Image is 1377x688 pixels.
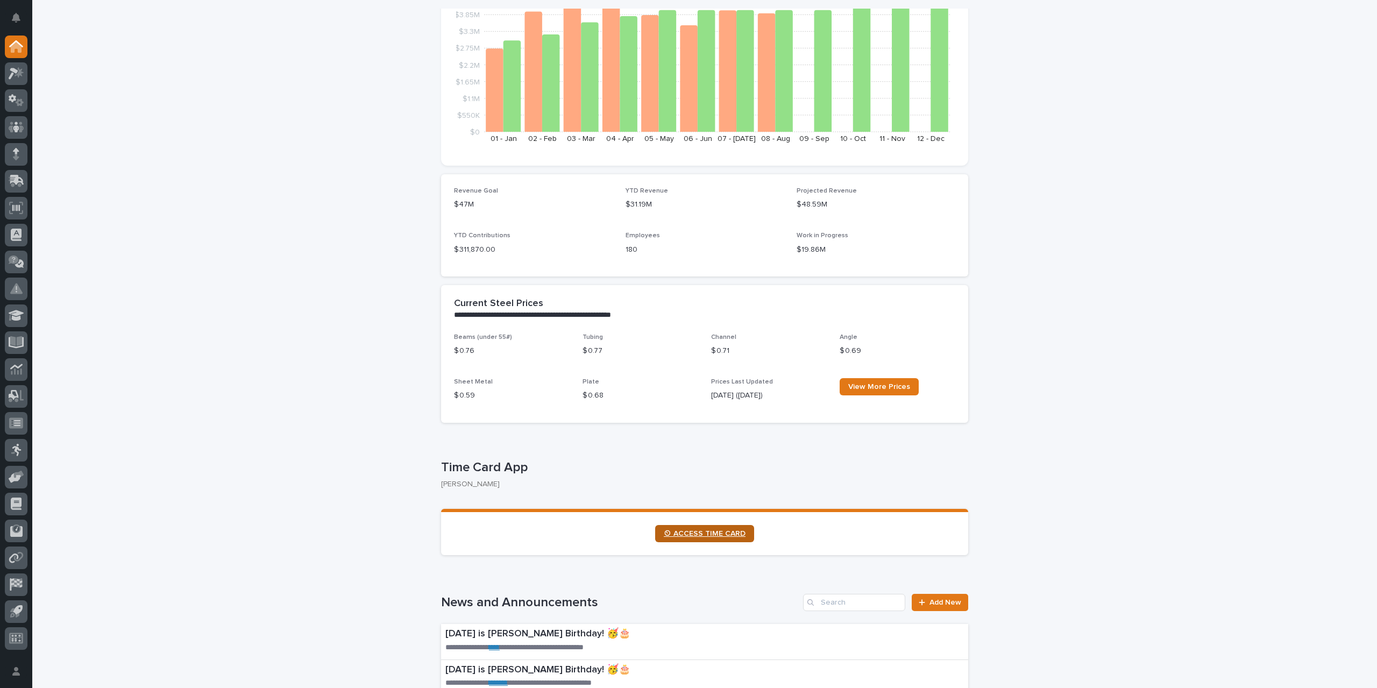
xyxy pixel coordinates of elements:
[718,135,756,143] text: 07 - [DATE]
[456,78,480,86] tspan: $1.65M
[626,188,668,194] span: YTD Revenue
[457,111,480,119] tspan: $550K
[840,378,919,395] a: View More Prices
[799,135,829,143] text: 09 - Sep
[454,199,613,210] p: $47M
[684,135,712,143] text: 06 - Jun
[797,188,857,194] span: Projected Revenue
[848,383,910,391] span: View More Prices
[583,379,599,385] span: Plate
[455,11,480,19] tspan: $3.85M
[929,599,961,606] span: Add New
[445,628,807,640] p: [DATE] is [PERSON_NAME] Birthday! 🥳🎂
[664,530,746,537] span: ⏲ ACCESS TIME CARD
[454,298,543,310] h2: Current Steel Prices
[5,6,27,29] button: Notifications
[711,390,827,401] p: [DATE] ([DATE])
[879,135,905,143] text: 11 - Nov
[454,188,498,194] span: Revenue Goal
[912,594,968,611] a: Add New
[797,199,955,210] p: $48.59M
[711,379,773,385] span: Prices Last Updated
[711,334,736,341] span: Channel
[711,345,827,357] p: $ 0.71
[463,95,480,102] tspan: $1.1M
[454,334,512,341] span: Beams (under 55#)
[606,135,634,143] text: 04 - Apr
[626,232,660,239] span: Employees
[454,379,493,385] span: Sheet Metal
[840,135,866,143] text: 10 - Oct
[445,664,817,676] p: [DATE] is [PERSON_NAME] Birthday! 🥳🎂
[459,61,480,69] tspan: $2.2M
[491,135,517,143] text: 01 - Jan
[454,390,570,401] p: $ 0.59
[454,244,613,256] p: $ 311,870.00
[441,460,964,476] p: Time Card App
[441,480,960,489] p: [PERSON_NAME]
[454,232,510,239] span: YTD Contributions
[917,135,945,143] text: 12 - Dec
[840,345,955,357] p: $ 0.69
[761,135,790,143] text: 08 - Aug
[567,135,595,143] text: 03 - Mar
[626,199,784,210] p: $31.19M
[797,232,848,239] span: Work in Progress
[470,129,480,136] tspan: $0
[528,135,557,143] text: 02 - Feb
[454,345,570,357] p: $ 0.76
[13,13,27,30] div: Notifications
[455,45,480,52] tspan: $2.75M
[644,135,674,143] text: 05 - May
[840,334,857,341] span: Angle
[459,28,480,36] tspan: $3.3M
[655,525,754,542] a: ⏲ ACCESS TIME CARD
[626,244,784,256] p: 180
[803,594,905,611] input: Search
[583,390,698,401] p: $ 0.68
[583,334,603,341] span: Tubing
[583,345,698,357] p: $ 0.77
[441,595,799,611] h1: News and Announcements
[797,244,955,256] p: $19.86M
